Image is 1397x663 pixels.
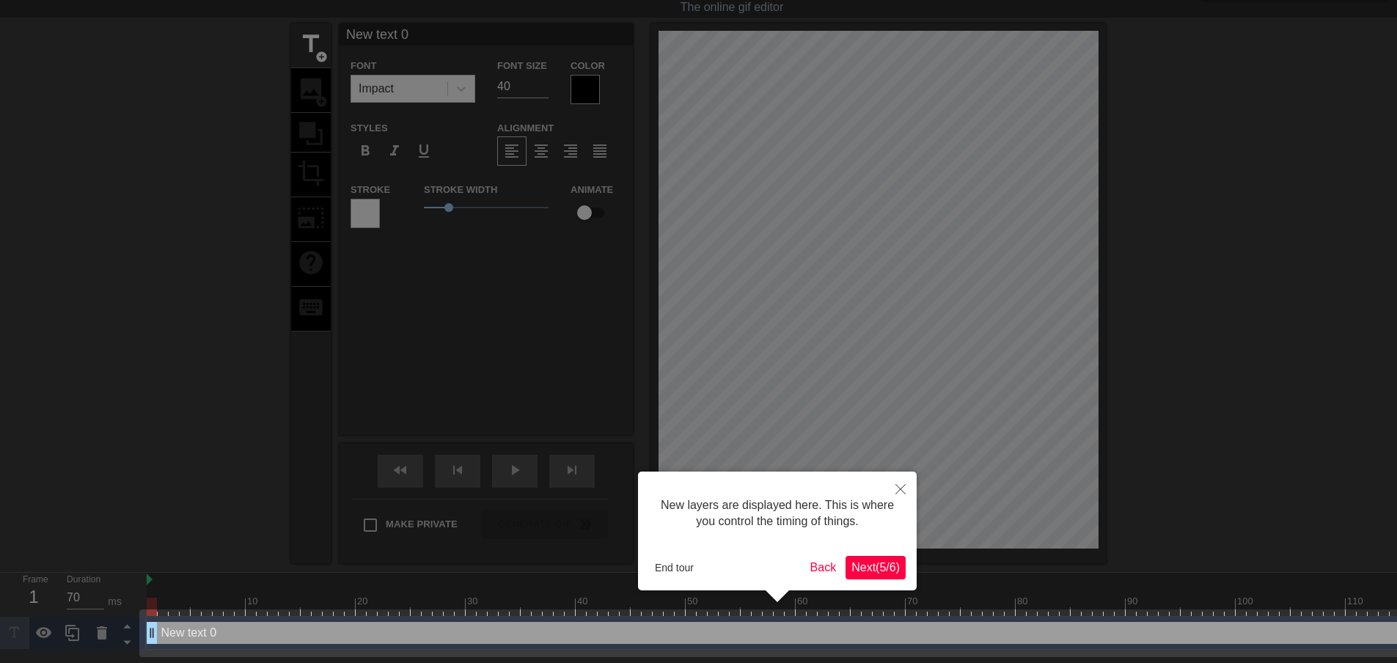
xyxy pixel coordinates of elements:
[846,556,906,579] button: Next
[804,556,843,579] button: Back
[649,483,906,545] div: New layers are displayed here. This is where you control the timing of things.
[851,561,900,574] span: Next ( 5 / 6 )
[649,557,700,579] button: End tour
[884,472,917,505] button: Close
